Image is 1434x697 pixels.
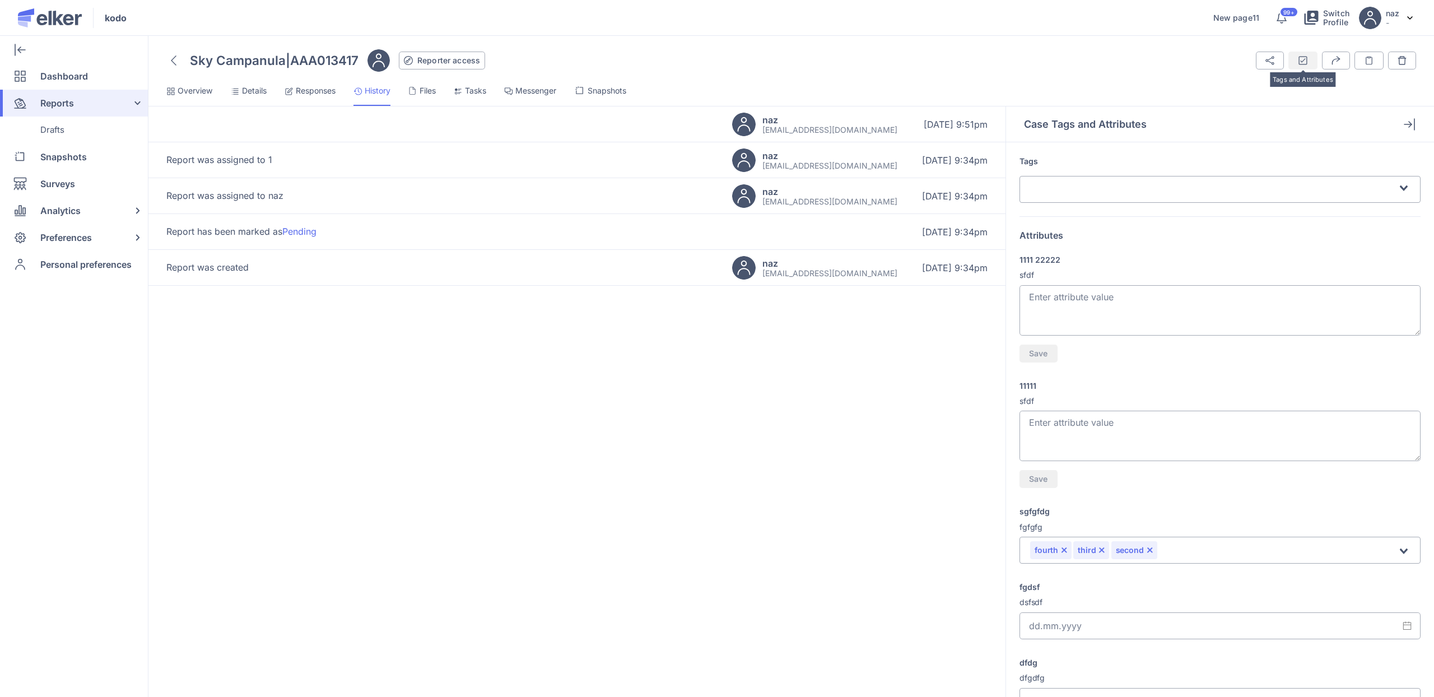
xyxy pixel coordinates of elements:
a: New page11 [1213,13,1259,22]
button: Reporter access [399,52,485,69]
h5: naz [762,258,897,269]
button: Remove option [1098,547,1105,554]
label: 11111 [1019,380,1421,391]
img: export [1331,56,1340,65]
span: kodo [105,11,127,25]
input: Search for option [1030,181,1397,194]
img: avatar [732,256,756,280]
span: Messenger [515,85,556,96]
span: | [286,53,290,68]
label: Tags [1019,156,1421,166]
span: fourth [1035,545,1058,556]
p: fgfgfg [1019,522,1421,533]
img: avatar [732,184,756,208]
span: Personal preferences [40,251,132,278]
span: Preferences [40,224,92,251]
div: [DATE] 9:34pm [884,225,988,239]
h3: Case Tags and Attributes [1024,118,1147,130]
span: Pending [282,226,316,237]
p: test1@test.com [762,269,897,278]
input: Search for option [1159,545,1397,558]
img: avatar [732,113,756,136]
div: Tags and Attributes [1270,72,1335,87]
div: Search for option [1019,176,1421,203]
p: sfdf [1019,396,1421,407]
p: - [1386,18,1399,27]
label: fgdsf [1019,582,1421,592]
img: avatar [1359,7,1381,29]
p: Report has been marked as [166,226,321,237]
span: Overview [178,85,213,96]
span: AAA013417 [290,53,358,68]
img: svg%3e [1265,56,1274,65]
div: Attributes [1019,230,1421,241]
span: Switch Profile [1323,9,1350,27]
span: Tasks [465,85,486,96]
p: test1@test.com [762,126,897,134]
p: dfgdfg [1019,672,1421,684]
div: [DATE] 9:51pm [884,118,988,131]
span: History [365,85,390,96]
label: 1111 22222 [1019,254,1421,265]
span: Responses [296,85,336,96]
span: Analytics [40,197,81,224]
span: Dashboard [40,63,88,90]
span: Reports [40,90,74,117]
span: second [1116,545,1144,556]
input: dd.mm.yyyy [1019,612,1421,639]
img: svg%3e [1407,16,1413,20]
p: test1@test.com [762,197,897,206]
span: Snapshots [40,143,87,170]
span: Files [420,85,436,96]
h5: naz [762,150,897,161]
span: Surveys [40,170,75,197]
h5: naz [1386,8,1399,18]
img: avatar [732,148,756,172]
p: Report was assigned to 1 [166,155,272,165]
button: Remove option [1146,547,1153,554]
img: avatar [367,49,390,72]
p: Report was assigned to naz [166,190,283,201]
p: Report was created [166,262,249,273]
img: svg%3e [1398,56,1407,65]
div: [DATE] 9:34pm [884,189,988,203]
span: Snapshots [588,85,626,96]
span: Reporter access [417,57,480,64]
div: [DATE] 9:34pm [884,261,988,275]
p: sfdf [1019,269,1421,281]
label: dfdg [1019,657,1421,668]
img: notes [1364,55,1374,66]
p: test1@test.com [762,161,897,170]
span: Drafts [40,117,64,143]
h5: naz [762,114,897,126]
span: Details [242,85,267,96]
span: 99+ [1283,10,1294,15]
div: Search for option [1019,537,1421,564]
img: Elker [18,8,82,27]
div: [DATE] 9:34pm [884,154,988,167]
span: Sky Campanula [190,53,286,68]
button: Tags and Attributes [1288,52,1317,69]
label: sgfgfdg [1019,506,1421,517]
h5: naz [762,186,897,197]
button: Remove option [1060,547,1067,554]
p: dsfsdf [1019,597,1421,608]
span: third [1078,545,1096,556]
